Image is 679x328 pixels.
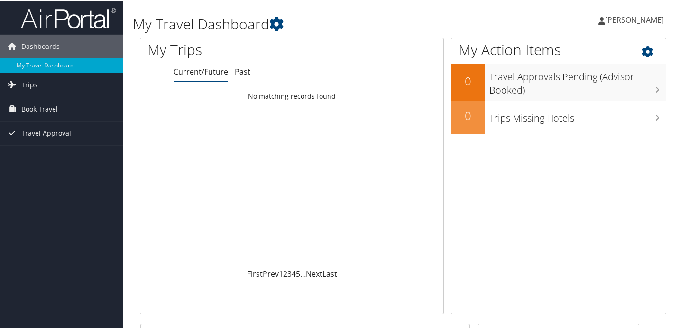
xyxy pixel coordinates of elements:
[489,65,666,96] h3: Travel Approvals Pending (Advisor Booked)
[133,13,493,33] h1: My Travel Dashboard
[21,34,60,57] span: Dashboards
[451,72,485,88] h2: 0
[21,96,58,120] span: Book Travel
[451,107,485,123] h2: 0
[235,66,250,76] a: Past
[287,268,292,278] a: 3
[21,121,71,144] span: Travel Approval
[296,268,300,278] a: 5
[292,268,296,278] a: 4
[147,39,310,59] h1: My Trips
[451,100,666,133] a: 0Trips Missing Hotels
[283,268,287,278] a: 2
[247,268,263,278] a: First
[279,268,283,278] a: 1
[451,39,666,59] h1: My Action Items
[300,268,306,278] span: …
[263,268,279,278] a: Prev
[21,6,116,28] img: airportal-logo.png
[21,72,37,96] span: Trips
[174,66,228,76] a: Current/Future
[598,5,673,33] a: [PERSON_NAME]
[605,14,664,24] span: [PERSON_NAME]
[140,87,443,104] td: No matching records found
[306,268,322,278] a: Next
[489,106,666,124] h3: Trips Missing Hotels
[322,268,337,278] a: Last
[451,63,666,99] a: 0Travel Approvals Pending (Advisor Booked)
